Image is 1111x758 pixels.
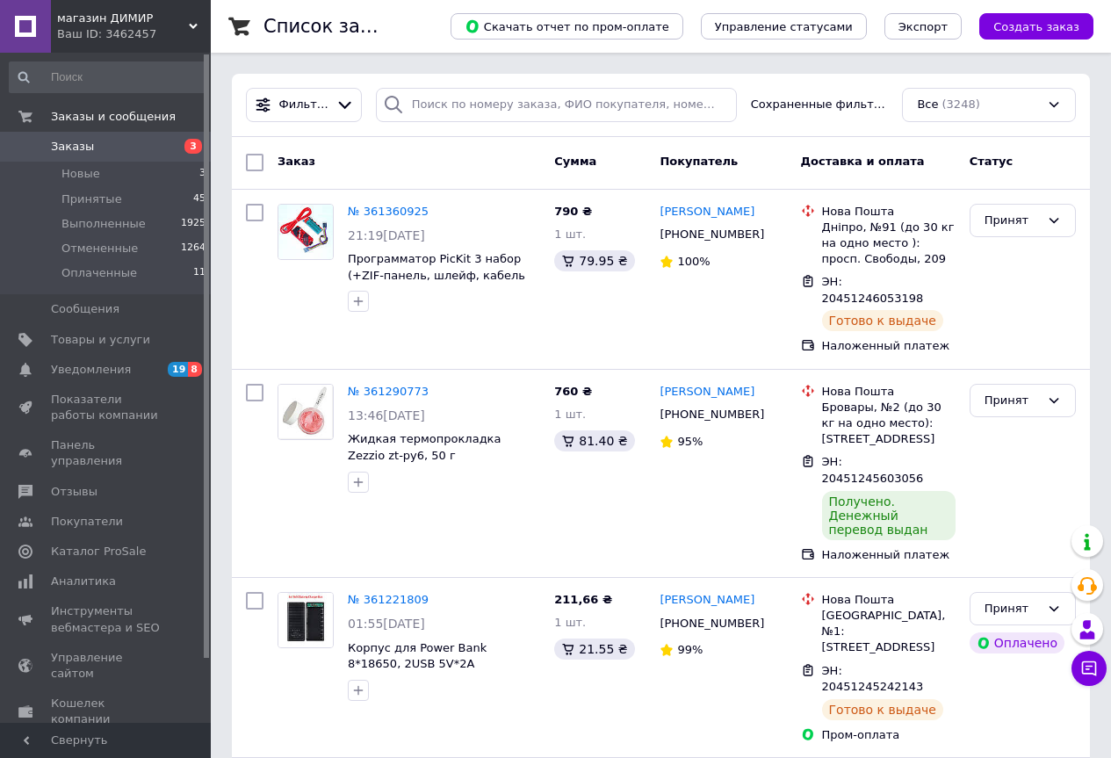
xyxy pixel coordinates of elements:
div: Наложенный платеж [822,547,956,563]
span: Панель управления [51,437,162,469]
input: Поиск [9,61,207,93]
div: 79.95 ₴ [554,250,634,271]
span: 3 [199,166,206,182]
span: Заказы и сообщения [51,109,176,125]
span: Выполненные [61,216,146,232]
div: Наложенный платеж [822,338,956,354]
span: [PHONE_NUMBER] [660,617,764,630]
span: Доставка и оплата [801,155,925,168]
span: [PHONE_NUMBER] [660,227,764,241]
span: 1 шт. [554,616,586,629]
span: Уведомления [51,362,131,378]
a: № 361360925 [348,205,429,218]
a: [PERSON_NAME] [660,592,754,609]
div: 81.40 ₴ [554,430,634,451]
span: (3248) [942,97,980,111]
span: 790 ₴ [554,205,592,218]
button: Скачать отчет по пром-оплате [451,13,683,40]
div: Получено. Денежный перевод выдан [822,491,956,540]
span: 11 [193,265,206,281]
span: Оплаченные [61,265,137,281]
span: 19 [168,362,188,377]
div: Нова Пошта [822,384,956,400]
span: 1925 [181,216,206,232]
span: Управление статусами [715,20,853,33]
div: Оплачено [970,632,1064,653]
span: Заказы [51,139,94,155]
span: 99% [677,643,703,656]
img: Фото товару [278,593,333,647]
div: Принят [985,600,1040,618]
span: Все [917,97,938,113]
span: 1 шт. [554,408,586,421]
button: Экспорт [884,13,962,40]
div: Дніпро, №91 (до 30 кг на одно место ): просп. Свободы, 209 [822,220,956,268]
span: Сумма [554,155,596,168]
span: 95% [677,435,703,448]
span: Заказ [278,155,315,168]
span: 01:55[DATE] [348,617,425,631]
span: Фильтры [279,97,329,113]
span: [PHONE_NUMBER] [660,408,764,421]
span: Аналитика [51,574,116,589]
div: 21.55 ₴ [554,639,634,660]
span: 45 [193,191,206,207]
div: Принят [985,212,1040,230]
div: Ваш ID: 3462457 [57,26,211,42]
div: Нова Пошта [822,592,956,608]
span: Покупатели [51,514,123,530]
img: Фото товару [278,385,333,439]
a: Фото товару [278,204,334,260]
span: Показатели работы компании [51,392,162,423]
span: Скачать отчет по пром-оплате [465,18,669,34]
button: Управление статусами [701,13,867,40]
span: Экспорт [898,20,948,33]
span: Создать заказ [993,20,1079,33]
span: Инструменты вебмастера и SEO [51,603,162,635]
span: Управление сайтом [51,650,162,682]
div: Нова Пошта [822,204,956,220]
div: Пром-оплата [822,727,956,743]
div: Готово к выдаче [822,699,943,720]
span: 760 ₴ [554,385,592,398]
span: 8 [188,362,202,377]
a: Создать заказ [962,19,1093,32]
span: Жидкая термопрокладка Zezzio zt-py6, 50 г [348,432,501,462]
span: 3 [184,139,202,154]
span: Покупатель [660,155,738,168]
div: Принят [985,392,1040,410]
a: Фото товару [278,384,334,440]
span: Сохраненные фильтры: [751,97,889,113]
span: 1264 [181,241,206,256]
a: Корпус для Power Bank 8*18650, 2USB 5V*2A [348,641,487,671]
span: магазин ДИМИР [57,11,189,26]
a: [PERSON_NAME] [660,204,754,220]
span: 13:46[DATE] [348,408,425,422]
a: № 361290773 [348,385,429,398]
span: Отзывы [51,484,97,500]
a: № 361221809 [348,593,429,606]
button: Создать заказ [979,13,1093,40]
input: Поиск по номеру заказа, ФИО покупателя, номеру телефона, Email, номеру накладной [376,88,737,122]
span: 211,66 ₴ [554,593,612,606]
span: Сообщения [51,301,119,317]
div: Бровары, №2 (до 30 кг на одно место): [STREET_ADDRESS] [822,400,956,448]
a: Программатор PicKit 3 набор (+ZIF-панель, шлейф, кабель USB) [348,252,525,298]
a: [PERSON_NAME] [660,384,754,401]
span: Каталог ProSale [51,544,146,559]
div: [GEOGRAPHIC_DATA], №1: [STREET_ADDRESS] [822,608,956,656]
span: Товары и услуги [51,332,150,348]
button: Чат с покупателем [1071,651,1107,686]
span: Отмененные [61,241,138,256]
span: 100% [677,255,710,268]
a: Фото товару [278,592,334,648]
span: Новые [61,166,100,182]
img: Фото товару [278,205,333,259]
span: 21:19[DATE] [348,228,425,242]
span: Кошелек компании [51,696,162,727]
span: ЭН: 20451245603056 [822,455,924,485]
span: ЭН: 20451245242143 [822,664,924,694]
span: ЭН: 20451246053198 [822,275,924,305]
